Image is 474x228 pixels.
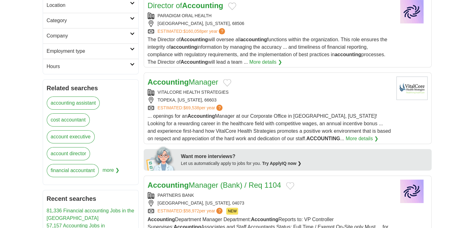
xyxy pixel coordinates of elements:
[47,63,130,70] h2: Hours
[148,12,391,19] div: PARADIGM ORAL HEALTH
[148,97,391,103] div: TOPEKA, [US_STATE], 66603
[43,43,138,59] a: Employment type
[335,52,361,57] strong: accounting
[43,59,138,74] a: Hours
[181,153,428,160] div: Want more interviews?
[170,44,197,50] strong: accounting
[43,13,138,28] a: Category
[183,208,199,213] span: $58,972
[181,160,428,167] div: Let us automatically apply to jobs for you.
[180,37,208,42] strong: Accounting
[396,77,428,100] img: VitalCore Health Strategies logo
[188,113,215,119] strong: Accounting
[148,200,391,206] div: [GEOGRAPHIC_DATA], [US_STATE], 04073
[158,105,224,111] a: ESTIMATED:$69,538per year?
[47,130,95,143] a: account executive
[47,47,130,55] h2: Employment type
[223,79,231,87] button: Add to favorite jobs
[251,217,278,222] strong: Accounting
[148,78,218,86] a: AccountingManager
[183,29,201,34] span: $160,058
[158,208,224,215] a: ESTIMATED:$58,972per year?
[103,164,119,181] span: more ❯
[262,161,301,166] a: Try ApplyIQ now ❯
[148,181,189,189] strong: Accounting
[158,28,227,35] a: ESTIMATED:$160,058per year?
[180,59,208,65] strong: Accounting
[47,208,134,221] a: 81,336 Financial accounting Jobs in the [GEOGRAPHIC_DATA]
[148,20,391,27] div: [GEOGRAPHIC_DATA], [US_STATE], 68506
[47,32,130,40] h2: Company
[47,83,135,93] h2: Related searches
[216,105,223,111] span: ?
[43,28,138,43] a: Company
[226,208,238,215] span: NEW
[47,147,90,160] a: account director
[47,97,100,110] a: accounting assistant
[146,146,176,171] img: apply-iq-scientist.png
[396,180,428,203] img: Company logo
[148,37,387,65] span: The Director of will oversee all functions within the organization. This role ensures the integri...
[148,217,175,222] strong: Accounting
[47,2,130,9] h2: Location
[47,113,90,126] a: cost accountant
[346,135,378,142] a: More details ❯
[158,90,229,95] a: VITALCORE HEALTH STRATEGIES
[182,1,223,10] strong: Accounting
[240,37,267,42] strong: accounting
[216,208,223,214] span: ?
[219,28,225,34] span: ?
[249,58,282,66] a: More details ❯
[306,136,340,141] strong: ACCOUNTING
[148,192,391,199] div: PARTNERS BANK
[148,181,281,189] a: AccountingManager (Bank) / Req 1104
[47,17,130,24] h2: Category
[148,78,189,86] strong: Accounting
[148,113,391,141] span: ... openings for an Manager at our Corporate Office in [GEOGRAPHIC_DATA], [US_STATE]! Looking for...
[148,1,223,10] a: Director ofAccounting
[228,2,236,10] button: Add to favorite jobs
[47,164,99,177] a: financial accountant
[286,182,294,190] button: Add to favorite jobs
[183,105,199,110] span: $69,538
[47,194,135,203] h2: Recent searches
